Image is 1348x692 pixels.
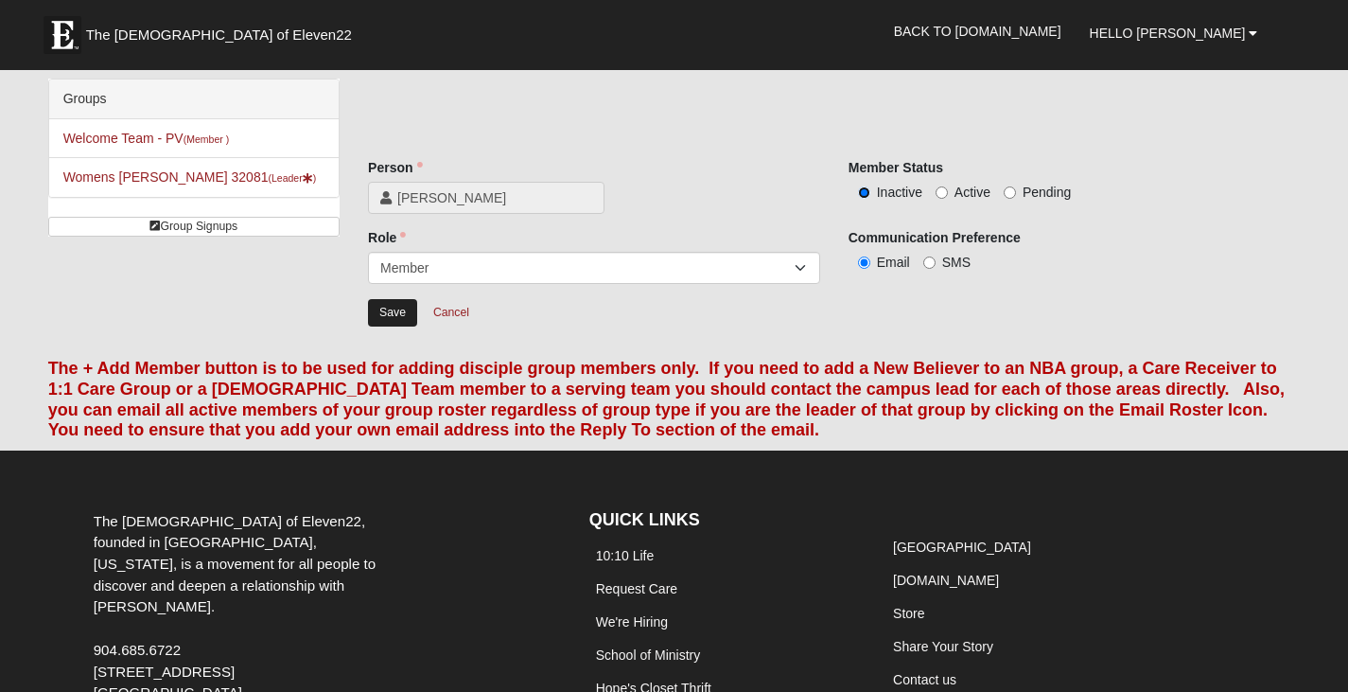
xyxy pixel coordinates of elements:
input: Pending [1004,186,1016,199]
small: (Leader ) [268,172,316,184]
input: Email [858,257,870,269]
input: SMS [923,257,936,269]
span: Inactive [877,185,922,200]
a: School of Ministry [596,648,700,663]
label: Role [368,228,406,247]
font: The + Add Member button is to be used for adding disciple group members only. If you need to add ... [48,359,1285,439]
a: [DOMAIN_NAME] [893,573,999,588]
label: Person [368,158,422,177]
span: SMS [942,255,971,270]
h4: QUICK LINKS [589,510,858,531]
small: (Member ) [184,133,229,145]
a: Request Care [596,581,677,596]
a: Womens [PERSON_NAME] 32081(Leader) [63,169,317,185]
a: Cancel [421,298,481,328]
a: Back to [DOMAIN_NAME] [880,8,1076,55]
a: Group Signups [48,217,340,237]
span: HTML Size: 130 KB [293,669,404,686]
a: Page Load Time: 0.76s [18,671,134,684]
a: We're Hiring [596,614,668,630]
img: Eleven22 logo [44,16,81,54]
label: Member Status [849,158,943,177]
a: Web cache enabled [418,666,429,686]
span: The [DEMOGRAPHIC_DATA] of Eleven22 [86,26,352,44]
a: [GEOGRAPHIC_DATA] [893,540,1031,555]
span: Active [954,185,990,200]
input: Inactive [858,186,870,199]
label: Communication Preference [849,228,1021,247]
span: ViewState Size: 53 KB [154,669,279,686]
span: Email [877,255,910,270]
a: Store [893,606,924,621]
a: 10:10 Life [596,548,655,563]
input: Active [936,186,948,199]
a: Block Configuration (Alt-B) [1268,659,1302,686]
span: Hello [PERSON_NAME] [1090,26,1246,41]
input: Alt+s [368,299,417,327]
a: Page Properties (Alt+P) [1302,659,1336,686]
span: Pending [1023,185,1071,200]
a: The [DEMOGRAPHIC_DATA] of Eleven22 [34,7,412,54]
a: Hello [PERSON_NAME] [1076,9,1272,57]
a: Share Your Story [893,639,993,654]
a: Welcome Team - PV(Member ) [63,131,230,146]
div: Groups [49,80,339,119]
span: [PERSON_NAME] [397,188,592,207]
